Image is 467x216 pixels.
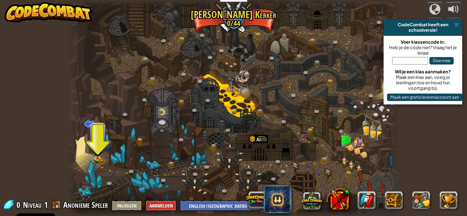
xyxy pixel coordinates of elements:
img: portrait.png [311,126,315,129]
img: portrait.png [95,151,100,154]
button: Doe mee [429,57,454,64]
img: CodeCombat - Learn how to code by playing a game [5,2,92,23]
img: portrait.png [214,142,218,145]
button: Campagnes [426,2,443,18]
img: portrait.png [153,75,157,78]
div: Heb je de code niet? Vraag het je leraar [387,45,459,56]
div: schoolversie! [386,27,459,33]
img: level-banner-unlock.png [94,146,102,159]
div: Wil je een klas aanmaken? [387,69,459,74]
button: Volume aanpassen [445,2,462,18]
div: Maak een klas aan, voeg je leerlingen toe en houd hun voortgang bij. [387,74,459,91]
div: CodeCombat heeft een [386,22,459,27]
button: Maak een gratis lerarenaccount aan [387,93,463,101]
div: Voer klassencode in: [387,39,459,45]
